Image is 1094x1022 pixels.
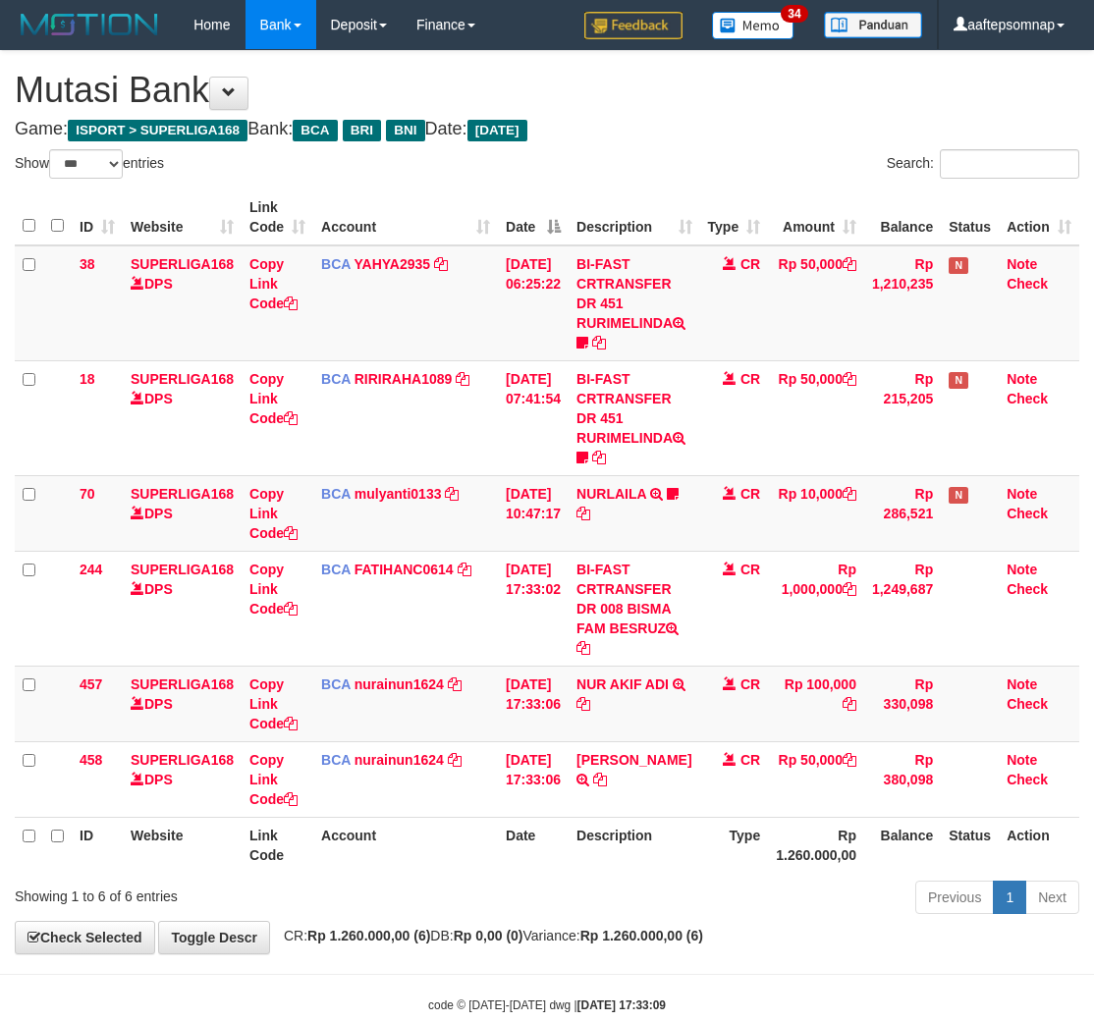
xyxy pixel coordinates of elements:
td: Rp 10,000 [768,475,864,551]
th: Type [700,817,769,873]
td: DPS [123,360,242,475]
a: Check [1007,506,1048,521]
h1: Mutasi Bank [15,71,1079,110]
a: Copy Link Code [249,676,298,731]
a: Check [1007,772,1048,787]
span: BCA [321,486,351,502]
td: BI-FAST CRTRANSFER DR 451 RURIMELINDA [569,245,699,361]
th: Description: activate to sort column ascending [569,189,699,245]
a: Copy Link Code [249,486,298,541]
td: DPS [123,551,242,666]
a: Copy Rp 50,000 to clipboard [843,371,856,387]
a: SUPERLIGA168 [131,256,234,272]
th: Type: activate to sort column ascending [700,189,769,245]
a: nurainun1624 [355,676,444,692]
a: Copy Rp 100,000 to clipboard [843,696,856,712]
a: Next [1025,881,1079,914]
td: Rp 50,000 [768,245,864,361]
span: Has Note [949,372,968,389]
span: 458 [80,752,102,768]
a: Copy Rp 10,000 to clipboard [843,486,856,502]
span: CR: DB: Variance: [274,928,703,943]
td: Rp 1,000,000 [768,551,864,666]
span: 18 [80,371,95,387]
th: Balance [864,189,941,245]
span: 244 [80,562,102,577]
img: Feedback.jpg [584,12,683,39]
span: BCA [321,371,351,387]
a: Copy NURLAILA to clipboard [576,506,590,521]
span: 457 [80,676,102,692]
td: BI-FAST CRTRANSFER DR 008 BISMA FAM BESRUZ [569,551,699,666]
span: BRI [343,120,381,141]
span: CR [740,486,760,502]
a: Copy Link Code [249,752,298,807]
td: Rp 50,000 [768,741,864,817]
strong: [DATE] 17:33:09 [577,998,666,1012]
td: Rp 1,249,687 [864,551,941,666]
a: Toggle Descr [158,921,270,954]
span: BCA [321,676,351,692]
th: Amount: activate to sort column ascending [768,189,864,245]
a: Copy Rp 50,000 to clipboard [843,752,856,768]
td: [DATE] 17:33:06 [498,741,569,817]
td: [DATE] 07:41:54 [498,360,569,475]
td: DPS [123,475,242,551]
span: [DATE] [467,120,527,141]
th: ID [72,817,123,873]
img: MOTION_logo.png [15,10,164,39]
a: SUPERLIGA168 [131,676,234,692]
a: YAHYA2935 [355,256,431,272]
span: BNI [386,120,424,141]
div: Showing 1 to 6 of 6 entries [15,879,441,906]
span: BCA [321,562,351,577]
span: Has Note [949,487,968,504]
th: Status [941,817,999,873]
a: Copy FATIHANC0614 to clipboard [458,562,471,577]
th: Balance [864,817,941,873]
a: Check Selected [15,921,155,954]
a: Copy BI-FAST CRTRANSFER DR 451 RURIMELINDA to clipboard [592,450,606,465]
a: 1 [993,881,1026,914]
span: BCA [321,256,351,272]
td: DPS [123,741,242,817]
th: Website: activate to sort column ascending [123,189,242,245]
strong: Rp 0,00 (0) [454,928,523,943]
th: Rp 1.260.000,00 [768,817,864,873]
a: nurainun1624 [355,752,444,768]
a: Note [1007,562,1037,577]
span: CR [740,752,760,768]
strong: Rp 1.260.000,00 (6) [307,928,430,943]
a: Copy YAHYA2935 to clipboard [434,256,448,272]
td: [DATE] 17:33:06 [498,666,569,741]
a: Note [1007,752,1037,768]
span: Has Note [949,257,968,274]
a: FATIHANC0614 [355,562,454,577]
a: Check [1007,391,1048,406]
a: Copy RIZKI CHOLQUR ROBB to clipboard [593,772,607,787]
th: Action: activate to sort column ascending [999,189,1079,245]
a: Copy NUR AKIF ADI to clipboard [576,696,590,712]
label: Show entries [15,149,164,179]
a: Copy mulyanti0133 to clipboard [445,486,459,502]
span: CR [740,371,760,387]
a: Copy Rp 50,000 to clipboard [843,256,856,272]
a: Copy BI-FAST CRTRANSFER DR 451 RURIMELINDA to clipboard [592,335,606,350]
a: mulyanti0133 [355,486,442,502]
th: Link Code [242,817,313,873]
td: Rp 286,521 [864,475,941,551]
th: Status [941,189,999,245]
a: SUPERLIGA168 [131,752,234,768]
td: Rp 215,205 [864,360,941,475]
span: ISPORT > SUPERLIGA168 [68,120,247,141]
th: Link Code: activate to sort column ascending [242,189,313,245]
a: SUPERLIGA168 [131,371,234,387]
a: NUR AKIF ADI [576,676,669,692]
th: Action [999,817,1079,873]
h4: Game: Bank: Date: [15,120,1079,139]
td: [DATE] 06:25:22 [498,245,569,361]
a: Note [1007,676,1037,692]
th: Date: activate to sort column descending [498,189,569,245]
img: Button%20Memo.svg [712,12,794,39]
span: CR [740,256,760,272]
